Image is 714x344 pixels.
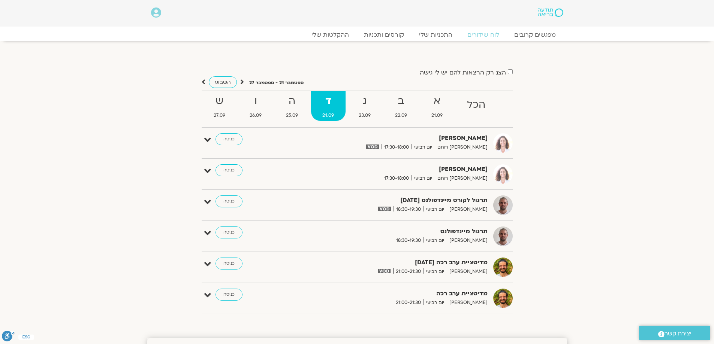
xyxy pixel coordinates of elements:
[238,112,273,119] span: 26.09
[304,31,356,39] a: ההקלטות שלי
[304,195,488,206] strong: תרגול לקורס מיינדפולנס [DATE]
[455,91,497,121] a: הכל
[216,164,242,176] a: כניסה
[304,164,488,174] strong: [PERSON_NAME]
[249,79,304,87] p: ספטמבר 21 - ספטמבר 27
[447,299,488,307] span: [PERSON_NAME]
[394,237,424,244] span: 18:30-19:30
[383,93,418,110] strong: ב
[420,112,454,119] span: 21.09
[347,93,382,110] strong: ג
[412,143,435,151] span: יום רביעי
[507,31,563,39] a: מפגשים קרובים
[202,91,237,121] a: ש27.09
[393,299,424,307] span: 21:00-21:30
[393,268,424,275] span: 21:00-21:30
[383,112,418,119] span: 22.09
[420,93,454,110] strong: א
[347,112,382,119] span: 23.09
[435,174,488,182] span: [PERSON_NAME] רוחם
[412,174,435,182] span: יום רביעי
[366,144,379,149] img: vodicon
[378,269,390,273] img: vodicon
[216,258,242,270] a: כניסה
[275,112,310,119] span: 25.09
[304,289,488,299] strong: מדיטציית ערב רכה
[412,31,460,39] a: התכניות שלי
[382,174,412,182] span: 17:30-18:00
[420,91,454,121] a: א21.09
[447,237,488,244] span: [PERSON_NAME]
[378,207,391,211] img: vodicon
[215,79,231,86] span: השבוע
[356,31,412,39] a: קורסים ותכניות
[665,329,692,339] span: יצירת קשר
[394,206,424,213] span: 18:30-19:30
[311,93,346,110] strong: ד
[424,237,447,244] span: יום רביעי
[424,299,447,307] span: יום רביעי
[382,143,412,151] span: 17:30-18:00
[216,133,242,145] a: כניסה
[275,93,310,110] strong: ה
[447,268,488,275] span: [PERSON_NAME]
[347,91,382,121] a: ג23.09
[639,326,710,340] a: יצירת קשר
[447,206,488,213] span: [PERSON_NAME]
[216,226,242,238] a: כניסה
[455,97,497,113] strong: הכל
[311,112,346,119] span: 24.09
[420,69,506,76] label: הצג רק הרצאות להם יש לי גישה
[460,31,507,39] a: לוח שידורים
[238,91,273,121] a: ו26.09
[435,143,488,151] span: [PERSON_NAME] רוחם
[216,289,242,301] a: כניסה
[311,91,346,121] a: ד24.09
[424,268,447,275] span: יום רביעי
[151,31,563,39] nav: Menu
[202,112,237,119] span: 27.09
[238,93,273,110] strong: ו
[275,91,310,121] a: ה25.09
[304,226,488,237] strong: תרגול מיינדפולנס
[216,195,242,207] a: כניסה
[304,133,488,143] strong: [PERSON_NAME]
[304,258,488,268] strong: מדיטציית ערב רכה [DATE]
[383,91,418,121] a: ב22.09
[209,76,237,88] a: השבוע
[424,206,447,213] span: יום רביעי
[202,93,237,110] strong: ש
